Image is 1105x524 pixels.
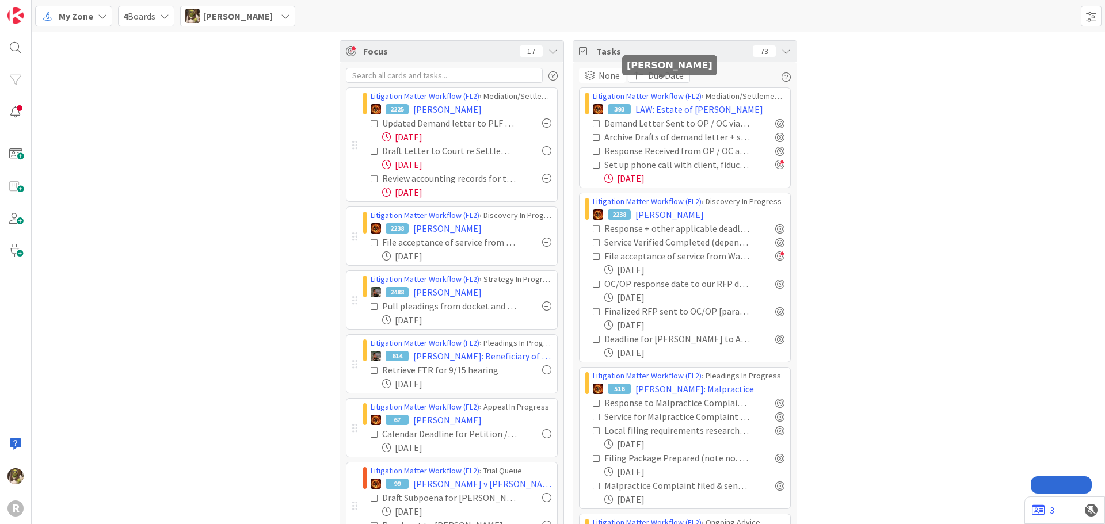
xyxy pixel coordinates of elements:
img: Visit kanbanzone.com [7,7,24,24]
div: [DATE] [604,263,784,277]
div: › Pleadings In Progress [593,370,784,382]
div: Service for Malpractice Complaint Verified Completed (depends on service method) [paralegal] [604,410,750,423]
div: R [7,500,24,517]
div: › Strategy In Progress [371,273,551,285]
a: Litigation Matter Workflow (FL2) [371,210,479,220]
span: [PERSON_NAME] [203,9,273,23]
div: Finalized RFP sent to OC/OP [paralegal] [604,304,750,318]
a: 3 [1032,503,1054,517]
div: Deadline for [PERSON_NAME] to Answer Complaint : [DATE] [604,332,750,346]
div: 2238 [386,223,409,234]
div: › Pleadings In Progress [371,337,551,349]
div: › Discovery In Progress [593,196,784,208]
div: [DATE] [604,465,784,479]
div: [DATE] [382,249,551,263]
div: › Discovery In Progress [371,209,551,221]
div: Retrieve FTR for 9/15 hearing [382,363,517,377]
div: Local filing requirements researched from [GEOGRAPHIC_DATA] [paralegal] [604,423,750,437]
img: TR [371,415,381,425]
div: 2225 [386,104,409,114]
span: [PERSON_NAME] v [PERSON_NAME] [413,477,551,491]
div: [DATE] [604,437,784,451]
div: [DATE] [604,492,784,506]
div: Draft Letter to Court re Settlement - attorney fees [382,144,517,158]
span: [PERSON_NAME] [413,102,482,116]
div: [DATE] [382,313,551,327]
div: Archive Drafts of demand letter + save final version in correspondence folder [604,130,750,144]
img: TR [593,104,603,114]
div: › Mediation/Settlement in Progress [371,90,551,102]
button: Due Date [628,68,690,83]
div: Response + other applicable deadlines calendared [604,221,750,235]
a: Litigation Matter Workflow (FL2) [371,401,479,412]
span: Due Date [648,68,684,82]
span: [PERSON_NAME] [413,413,482,427]
div: [DATE] [382,158,551,171]
div: Response Received from OP / OC and saved to file [604,144,750,158]
span: Tasks [596,44,747,58]
a: Litigation Matter Workflow (FL2) [593,370,702,381]
div: [DATE] [382,185,551,199]
div: 73 [753,45,776,57]
div: [DATE] [382,130,551,144]
div: File acceptance of service from Wang & [PERSON_NAME] [382,235,517,249]
b: 4 [123,10,128,22]
span: [PERSON_NAME]: Malpractice [635,382,754,396]
span: Boards [123,9,155,23]
div: Draft Subpoena for [PERSON_NAME] [382,491,517,504]
div: Set up phone call with client, fiduciary and her attorney (see 9/8 email) [604,158,750,171]
div: 2238 [608,209,631,220]
span: [PERSON_NAME] [413,285,482,299]
div: › Trial Queue [371,465,551,477]
a: Litigation Matter Workflow (FL2) [371,465,479,476]
div: 393 [608,104,631,114]
span: [PERSON_NAME] [635,208,704,221]
span: My Zone [59,9,93,23]
a: Litigation Matter Workflow (FL2) [593,196,702,206]
a: Litigation Matter Workflow (FL2) [371,91,479,101]
div: › Mediation/Settlement in Progress [593,90,784,102]
a: Litigation Matter Workflow (FL2) [371,274,479,284]
div: Demand Letter Sent to OP / OC via US Mail + Email [604,116,750,130]
div: [DATE] [382,441,551,454]
div: Review accounting records for the trust / circulate to Trustee and Beneficiaries (see 9/2 email) [382,171,517,185]
img: TR [593,209,603,220]
div: OC/OP response date to our RFP docketed [paralegal] [604,277,750,290]
div: Service Verified Completed (depends on service method) [604,235,750,249]
span: [PERSON_NAME]: Beneficiary of Estate [413,349,551,363]
input: Search all cards and tasks... [346,68,543,83]
img: DG [185,9,200,23]
img: TR [371,479,381,489]
img: TR [371,104,381,114]
div: [DATE] [604,290,784,304]
div: 2488 [386,287,409,297]
div: Pull pleadings from docket and curing documents into file [382,299,517,313]
div: Calendar Deadline for Petition / Response [382,427,517,441]
div: [DATE] [604,318,784,332]
div: 17 [520,45,543,57]
div: 99 [386,479,409,489]
img: MW [371,351,381,361]
img: DG [7,468,24,484]
span: LAW: Estate of [PERSON_NAME] [635,102,763,116]
span: Focus [363,44,510,58]
div: 614 [386,351,409,361]
div: 516 [608,384,631,394]
div: Response to Malpractice Complaint calendared & card next deadline updated [paralegal] [604,396,750,410]
div: Filing Package Prepared (note no. of copies, cover sheet, etc.) + Filing Fee Noted [paralegal] [604,451,750,465]
span: [PERSON_NAME] [413,221,482,235]
img: MW [371,287,381,297]
div: 67 [386,415,409,425]
div: [DATE] [382,377,551,391]
div: Updated Demand letter to PLF re atty fees (see 9/2 email) [382,116,517,130]
div: [DATE] [604,171,784,185]
h5: [PERSON_NAME] [627,60,712,71]
img: TR [371,223,381,234]
div: Malpractice Complaint filed & sent out for Service [paralegal] by [DATE] [604,479,750,492]
div: File acceptance of service from Wang & [PERSON_NAME] [604,249,750,263]
div: [DATE] [382,504,551,518]
div: [DATE] [604,346,784,359]
a: Litigation Matter Workflow (FL2) [371,338,479,348]
span: None [599,68,620,82]
img: TR [593,384,603,394]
